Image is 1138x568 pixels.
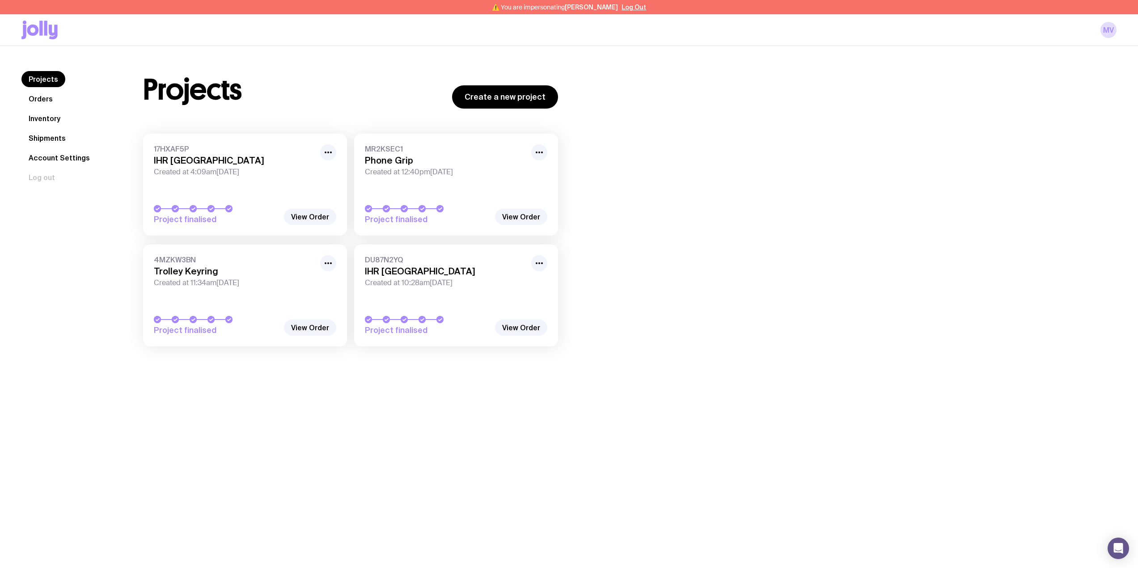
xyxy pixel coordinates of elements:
[365,255,526,264] span: DU87N2YQ
[354,244,558,346] a: DU87N2YQIHR [GEOGRAPHIC_DATA]Created at 10:28am[DATE]Project finalised
[21,130,73,146] a: Shipments
[21,71,65,87] a: Projects
[154,155,315,166] h3: IHR [GEOGRAPHIC_DATA]
[143,244,347,346] a: 4MZKW3BNTrolley KeyringCreated at 11:34am[DATE]Project finalised
[21,169,62,185] button: Log out
[1100,22,1117,38] a: MV
[495,320,547,336] a: View Order
[565,4,618,11] span: [PERSON_NAME]
[495,209,547,225] a: View Order
[365,155,526,166] h3: Phone Grip
[622,4,646,11] button: Log Out
[154,325,279,336] span: Project finalised
[143,76,242,104] h1: Projects
[21,150,97,166] a: Account Settings
[143,134,347,236] a: 17HXAF5PIHR [GEOGRAPHIC_DATA]Created at 4:09am[DATE]Project finalised
[154,144,315,153] span: 17HXAF5P
[154,278,315,287] span: Created at 11:34am[DATE]
[154,168,315,177] span: Created at 4:09am[DATE]
[492,4,618,11] span: ⚠️ You are impersonating
[284,209,336,225] a: View Order
[21,110,68,126] a: Inventory
[365,168,526,177] span: Created at 12:40pm[DATE]
[354,134,558,236] a: MR2KSEC1Phone GripCreated at 12:40pm[DATE]Project finalised
[154,214,279,225] span: Project finalised
[365,278,526,287] span: Created at 10:28am[DATE]
[21,91,60,107] a: Orders
[284,320,336,336] a: View Order
[365,266,526,277] h3: IHR [GEOGRAPHIC_DATA]
[154,255,315,264] span: 4MZKW3BN
[1108,538,1129,559] div: Open Intercom Messenger
[365,144,526,153] span: MR2KSEC1
[154,266,315,277] h3: Trolley Keyring
[365,214,490,225] span: Project finalised
[365,325,490,336] span: Project finalised
[452,85,558,109] a: Create a new project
